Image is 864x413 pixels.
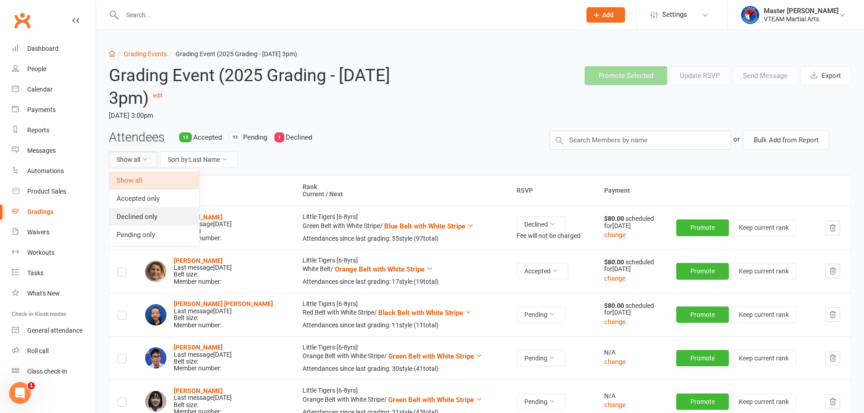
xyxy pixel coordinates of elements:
[388,351,483,362] button: Green Belt with White Stripe
[388,394,483,405] button: Green Belt with White Stripe
[12,59,96,79] a: People
[27,228,49,236] div: Waivers
[596,175,851,206] th: Payment
[517,394,565,410] button: Pending
[604,215,625,222] strong: $80.00
[174,394,232,401] div: Last message [DATE]
[153,92,162,99] a: edit
[604,215,660,229] div: scheduled for [DATE]
[27,65,46,73] div: People
[12,181,96,202] a: Product Sales
[676,263,729,279] button: Promote
[174,221,232,228] div: Last message [DATE]
[604,258,625,266] strong: $80.00
[586,7,625,23] button: Add
[124,50,167,58] a: Grading Events
[294,175,508,206] th: Rank Current / Next
[508,175,596,206] th: RSVP
[174,344,232,372] div: Belt size: Member number:
[378,307,472,318] button: Black Belt with White Stripe
[731,263,796,279] button: Keep current rank
[388,352,474,360] span: Green Belt with White Stripe
[109,226,199,244] a: Pending only
[741,6,759,24] img: thumb_image1628552580.png
[109,171,199,189] a: Show all
[174,300,273,307] a: [PERSON_NAME] [PERSON_NAME]
[12,361,96,382] a: Class kiosk mode
[27,45,59,52] div: Dashboard
[12,243,96,263] a: Workouts
[109,189,199,208] a: Accepted only
[28,382,35,389] span: 1
[731,306,796,323] button: Keep current rank
[9,382,31,404] iframe: Intercom live chat
[294,206,508,249] td: Little Tigers [6-8yrs] Green Belt with White Stripe /
[174,387,223,394] a: [PERSON_NAME]
[179,132,192,142] div: 13
[604,393,660,399] div: N/A
[12,222,96,243] a: Waivers
[303,322,500,329] div: Attendances since last grading: 11 style ( 11 total)
[604,356,626,367] button: change
[604,259,660,273] div: scheduled for [DATE]
[517,216,566,233] button: Declined
[119,9,575,21] input: Search...
[174,257,223,264] strong: [PERSON_NAME]
[303,235,500,242] div: Attendances since last grading: 55 style ( 97 total)
[27,167,64,175] div: Automations
[12,141,96,161] a: Messages
[662,5,687,25] span: Settings
[137,175,294,206] th: Contact
[109,151,158,168] button: Show all
[243,133,267,141] span: Pending
[294,336,508,380] td: Little Tigers [6-8yrs] Orange Belt with White Stripe /
[27,147,56,154] div: Messages
[743,131,829,150] button: Bulk Add from Report
[676,394,729,410] button: Promote
[294,249,508,293] td: Little Tigers [6-8yrs] White Belt /
[517,233,588,239] div: Fee will not be charged
[174,264,232,271] div: Last message [DATE]
[174,308,273,315] div: Last message [DATE]
[764,15,839,23] div: VTEAM Martial Arts
[294,293,508,336] td: Little Tigers [6-8yrs] Red Belt with White Stripe /
[676,219,729,236] button: Promote
[388,396,474,404] span: Green Belt with White Stripe
[303,365,500,372] div: Attendances since last grading: 30 style ( 41 total)
[109,108,410,123] time: [DATE] 3:00pm
[800,66,851,85] button: Export
[11,9,34,32] a: Clubworx
[764,7,839,15] div: Master [PERSON_NAME]
[604,349,660,356] div: N/A
[109,66,410,107] h2: Grading Event (2025 Grading - [DATE] 3pm)
[27,290,60,297] div: What's New
[12,161,96,181] a: Automations
[335,265,425,273] span: Orange Belt with White Stripe
[27,347,49,355] div: Roll call
[27,208,54,215] div: Gradings
[604,229,626,240] button: change
[160,151,238,168] button: Sort by:Last Name
[12,100,96,120] a: Payments
[27,188,66,195] div: Product Sales
[604,273,626,284] button: change
[27,249,54,256] div: Workouts
[174,351,232,358] div: Last message [DATE]
[384,222,465,230] span: Blue Belt with White Stripe
[12,202,96,222] a: Gradings
[384,221,474,232] button: Blue Belt with White Stripe
[550,131,731,150] input: Search Members by name
[174,344,223,351] a: [PERSON_NAME]
[12,79,96,100] a: Calendar
[676,350,729,366] button: Promote
[517,306,565,323] button: Pending
[27,126,49,134] div: Reports
[193,133,222,141] span: Accepted
[733,131,740,148] div: or
[274,132,284,142] div: 1
[12,321,96,341] a: General attendance kiosk mode
[517,350,565,366] button: Pending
